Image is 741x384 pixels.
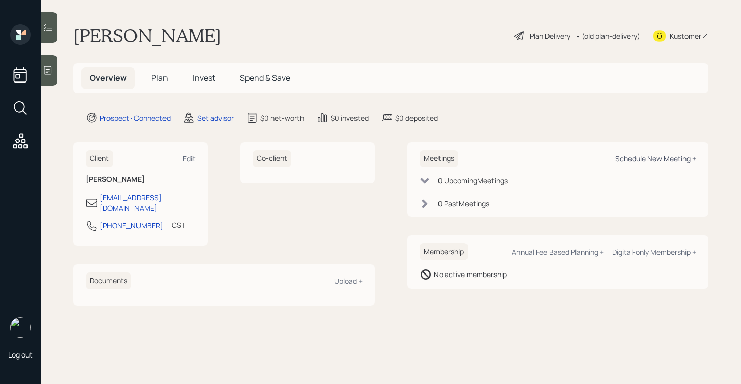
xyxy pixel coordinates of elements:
[575,31,640,41] div: • (old plan-delivery)
[10,317,31,338] img: retirable_logo.png
[197,113,234,123] div: Set advisor
[151,72,168,84] span: Plan
[240,72,290,84] span: Spend & Save
[100,113,171,123] div: Prospect · Connected
[8,350,33,360] div: Log out
[395,113,438,123] div: $0 deposited
[253,150,291,167] h6: Co-client
[615,154,696,163] div: Schedule New Meeting +
[612,247,696,257] div: Digital-only Membership +
[438,175,508,186] div: 0 Upcoming Meeting s
[420,150,458,167] h6: Meetings
[420,243,468,260] h6: Membership
[172,220,185,230] div: CST
[334,276,363,286] div: Upload +
[86,272,131,289] h6: Documents
[73,24,222,47] h1: [PERSON_NAME]
[260,113,304,123] div: $0 net-worth
[86,175,196,184] h6: [PERSON_NAME]
[193,72,215,84] span: Invest
[670,31,701,41] div: Kustomer
[183,154,196,163] div: Edit
[434,269,507,280] div: No active membership
[512,247,604,257] div: Annual Fee Based Planning +
[100,192,196,213] div: [EMAIL_ADDRESS][DOMAIN_NAME]
[438,198,489,209] div: 0 Past Meeting s
[86,150,113,167] h6: Client
[331,113,369,123] div: $0 invested
[100,220,163,231] div: [PHONE_NUMBER]
[530,31,570,41] div: Plan Delivery
[90,72,127,84] span: Overview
